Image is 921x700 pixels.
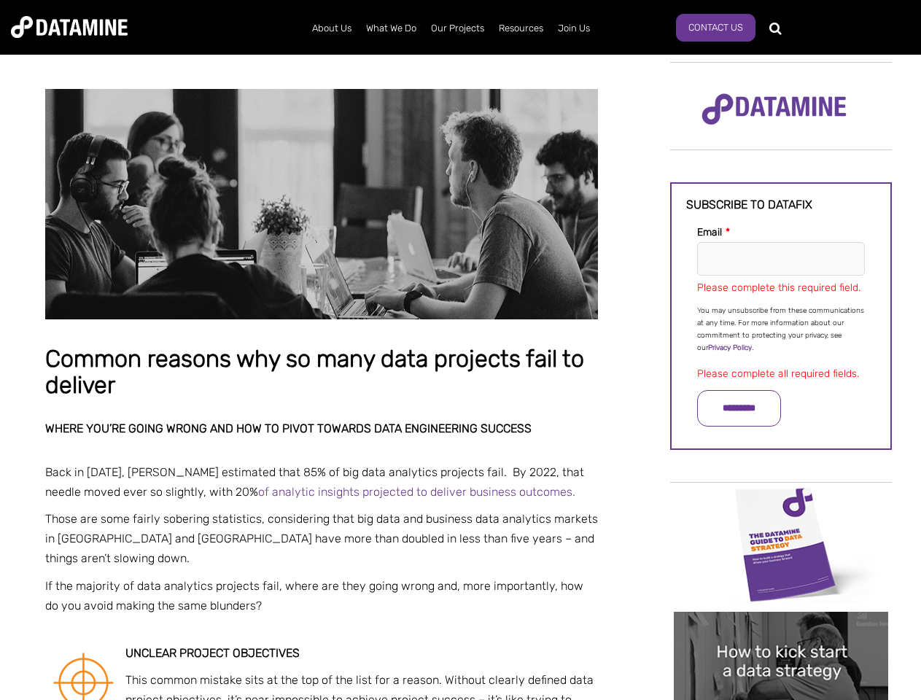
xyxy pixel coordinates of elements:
[674,484,888,604] img: Data Strategy Cover thumbnail
[491,9,551,47] a: Resources
[708,343,752,352] a: Privacy Policy
[305,9,359,47] a: About Us
[686,198,876,211] h3: Subscribe to datafix
[697,305,865,354] p: You may unsubscribe from these communications at any time. For more information about our commitm...
[697,226,722,238] span: Email
[45,89,598,319] img: Common reasons why so many data projects fail to deliver
[45,576,598,615] p: If the majority of data analytics projects fail, where are they going wrong and, more importantly...
[45,346,598,398] h1: Common reasons why so many data projects fail to deliver
[697,281,860,294] label: Please complete this required field.
[125,646,300,660] strong: Unclear project objectives
[258,485,575,499] a: of analytic insights projected to deliver business outcomes.
[697,367,859,380] label: Please complete all required fields.
[692,84,856,135] img: Datamine Logo No Strapline - Purple
[551,9,597,47] a: Join Us
[359,9,424,47] a: What We Do
[11,16,128,38] img: Datamine
[45,462,598,502] p: Back in [DATE], [PERSON_NAME] estimated that 85% of big data analytics projects fail. By 2022, th...
[676,14,755,42] a: Contact Us
[45,509,598,569] p: Those are some fairly sobering statistics, considering that big data and business data analytics ...
[424,9,491,47] a: Our Projects
[45,422,598,435] h2: Where you’re going wrong and how to pivot towards data engineering success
